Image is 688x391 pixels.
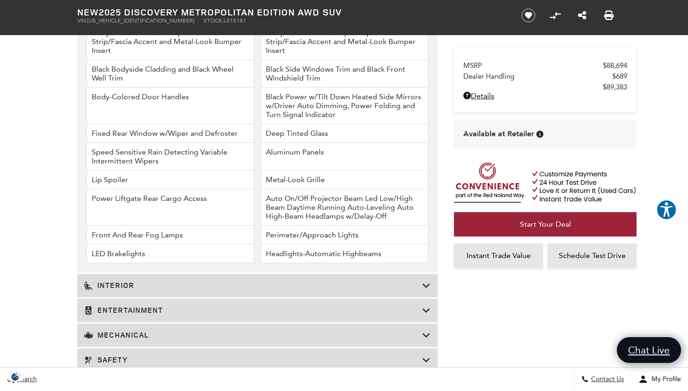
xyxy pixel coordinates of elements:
span: L515181 [224,17,246,24]
span: [US_VEHICLE_IDENTIFICATION_NUMBER] [88,17,194,24]
h3: Safety [84,355,422,365]
li: Front And Rear Fog Lamps [87,226,254,244]
h3: Entertainment [84,306,422,315]
button: Compare Vehicle [548,8,562,22]
span: Start Your Deal [520,220,571,229]
span: VIN: [77,17,88,24]
li: Black Side Windows Trim and Black Front Windshield Trim [261,60,428,88]
a: $89,383 [463,83,627,91]
a: Instant Trade Value [454,243,543,268]
a: Share this New 2025 Discovery Metropolitan Edition AWD SUV [578,10,586,21]
span: Schedule Test Drive [559,251,626,260]
h1: 2025 Discovery Metropolitan Edition AWD SUV [77,7,505,17]
li: LED Brakelights [87,244,254,263]
li: Body-Colored Rear Step Bumper w/Black Rub Strip/Fascia Accent and Metal-Look Bumper Insert [261,23,428,60]
a: Chat Live [617,337,681,363]
li: Aluminum Panels [261,143,428,170]
a: Print this New 2025 Discovery Metropolitan Edition AWD SUV [604,10,614,21]
img: Opt-Out Icon [5,372,26,382]
span: Dealer Handling [463,72,612,81]
li: Body-Colored Door Handles [87,88,254,124]
a: MSRP $88,694 [463,61,627,70]
button: Open user profile menu [631,368,688,391]
li: Lip Spoiler [87,170,254,189]
button: Save vehicle [518,8,539,23]
aside: Accessibility Help Desk [656,199,677,222]
a: Dealer Handling $689 [463,72,627,81]
li: Perimeter/Approach Lights [261,226,428,244]
li: Deep Tinted Glass [261,124,428,143]
span: Stock: [204,17,224,24]
span: Available at Retailer [463,129,534,139]
span: $88,694 [603,61,627,70]
li: Speed Sensitive Rain Detecting Variable Intermittent Wipers [87,143,254,170]
li: Fixed Rear Window w/Wiper and Defroster [87,124,254,143]
span: Instant Trade Value [467,251,531,260]
a: Start Your Deal [454,212,637,236]
li: Metal-Look Grille [261,170,428,189]
span: $89,383 [603,83,627,91]
a: Details [463,91,627,100]
strong: New [77,6,99,18]
li: Auto On/Off Projector Beam Led Low/High Beam Daytime Running Auto-Leveling Auto High-Beam Headlam... [261,189,428,226]
span: Contact Us [589,376,624,384]
span: MSRP [463,61,603,70]
li: Headlights-Automatic Highbeams [261,244,428,263]
span: $689 [612,72,627,81]
li: Black Power w/Tilt Down Heated Side Mirrors w/Driver Auto Dimming, Power Folding and Turn Signal ... [261,88,428,124]
li: Black Bodyside Cladding and Black Wheel Well Trim [87,60,254,88]
button: Explore your accessibility options [656,199,677,220]
section: Click to Open Cookie Consent Modal [5,372,26,382]
li: Body-Colored Front Bumper w/Black Rub Strip/Fascia Accent and Metal-Look Bumper Insert [87,23,254,60]
a: Schedule Test Drive [548,243,637,268]
li: Power Liftgate Rear Cargo Access [87,189,254,226]
h3: Mechanical [84,331,422,340]
span: Chat Live [623,344,674,356]
h3: Interior [84,281,422,290]
div: Vehicle is in stock and ready for immediate delivery. Due to demand, availability is subject to c... [536,131,543,138]
span: My Profile [648,376,681,384]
